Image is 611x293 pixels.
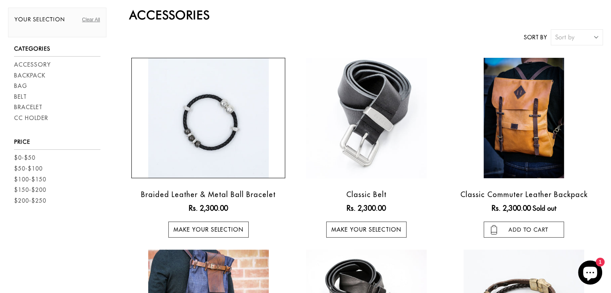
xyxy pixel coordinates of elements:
h3: Price [14,138,100,150]
img: otero menswear classic black leather belt [306,58,427,178]
a: $50-$100 [14,165,43,173]
a: $0-$50 [14,154,35,162]
a: Braided Leather & Metal Ball Bracelet [141,190,276,199]
a: Classic Commuter Leather Backpack [460,190,588,199]
h3: Categories [14,45,100,57]
a: otero menswear classic black leather belt [289,58,443,178]
ins: Rs. 2,300.00 [347,203,386,214]
a: $100-$150 [14,175,46,184]
span: Sold out [533,204,556,212]
inbox-online-store-chat: Shopify online store chat [576,260,605,287]
a: Backpack [14,71,45,80]
img: leather backpack [484,58,564,178]
ins: Rs. 2,300.00 [189,203,228,214]
h2: Your selection [14,16,100,27]
a: leather backpack [447,58,601,178]
a: Clear All [82,16,100,23]
h2: Accessories [129,8,603,22]
img: black braided leather bracelet [148,58,269,178]
a: Classic Belt [346,190,386,199]
a: Bracelet [14,103,43,112]
label: Sort by [524,33,547,42]
input: add to cart [484,222,564,238]
a: Make your selection [326,222,407,238]
a: CC Holder [14,114,48,122]
a: Bag [14,82,27,90]
a: Accessory [14,61,51,69]
ins: Rs. 2,300.00 [492,203,531,214]
a: black braided leather bracelet [131,58,285,178]
a: Belt [14,93,27,101]
a: $200-$250 [14,197,46,205]
a: $150-$200 [14,186,46,194]
a: Make your selection [168,222,249,238]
